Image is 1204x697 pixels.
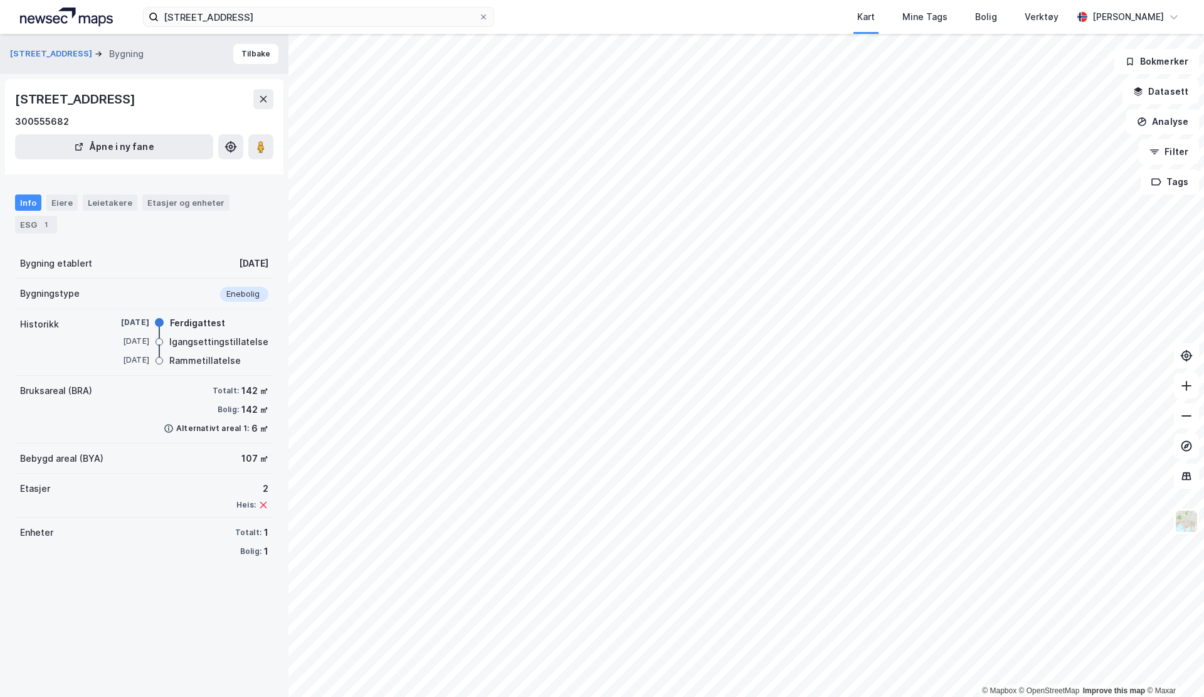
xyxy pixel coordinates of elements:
[241,383,268,398] div: 142 ㎡
[20,286,80,301] div: Bygningstype
[109,46,144,61] div: Bygning
[99,336,149,347] div: [DATE]
[20,481,50,496] div: Etasjer
[1141,637,1204,697] iframe: Chat Widget
[264,525,268,540] div: 1
[240,546,261,556] div: Bolig:
[10,48,95,60] button: [STREET_ADDRESS]
[975,9,997,24] div: Bolig
[99,354,149,366] div: [DATE]
[1025,9,1059,24] div: Verktøy
[20,8,113,26] img: logo.a4113a55bc3d86da70a041830d287a7e.svg
[169,353,241,368] div: Rammetillatelse
[15,89,138,109] div: [STREET_ADDRESS]
[857,9,875,24] div: Kart
[1141,637,1204,697] div: Kontrollprogram for chat
[1114,49,1199,74] button: Bokmerker
[147,197,224,208] div: Etasjer og enheter
[264,544,268,559] div: 1
[170,316,225,331] div: Ferdigattest
[20,317,59,332] div: Historikk
[15,194,41,211] div: Info
[176,423,249,434] div: Alternativt areal 1:
[20,451,103,466] div: Bebygd areal (BYA)
[46,194,78,211] div: Eiere
[15,216,57,233] div: ESG
[40,218,52,231] div: 1
[1019,686,1080,695] a: OpenStreetMap
[83,194,137,211] div: Leietakere
[1122,79,1199,104] button: Datasett
[235,528,261,538] div: Totalt:
[1175,509,1198,533] img: Z
[20,256,92,271] div: Bygning etablert
[239,256,268,271] div: [DATE]
[902,9,948,24] div: Mine Tags
[251,421,268,436] div: 6 ㎡
[20,383,92,398] div: Bruksareal (BRA)
[15,134,213,159] button: Åpne i ny fane
[1126,109,1199,134] button: Analyse
[213,386,239,396] div: Totalt:
[233,44,278,64] button: Tilbake
[1092,9,1164,24] div: [PERSON_NAME]
[20,525,53,540] div: Enheter
[1139,139,1199,164] button: Filter
[241,402,268,417] div: 142 ㎡
[982,686,1017,695] a: Mapbox
[169,334,268,349] div: Igangsettingstillatelse
[15,114,69,129] div: 300555682
[1083,686,1145,695] a: Improve this map
[236,500,256,510] div: Heis:
[241,451,268,466] div: 107 ㎡
[218,405,239,415] div: Bolig:
[99,317,149,328] div: [DATE]
[236,481,268,496] div: 2
[159,8,478,26] input: Søk på adresse, matrikkel, gårdeiere, leietakere eller personer
[1141,169,1199,194] button: Tags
